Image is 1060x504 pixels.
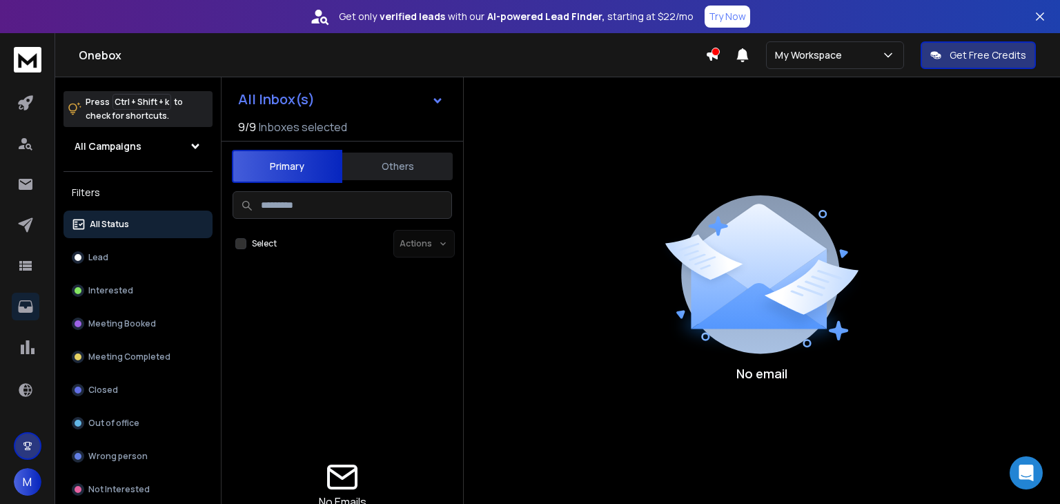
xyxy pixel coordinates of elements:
button: Get Free Credits [921,41,1036,69]
button: Primary [232,150,342,183]
p: Not Interested [88,484,150,495]
button: Out of office [63,409,213,437]
button: All Status [63,211,213,238]
h1: All Campaigns [75,139,141,153]
h1: All Inbox(s) [238,93,315,106]
p: Meeting Booked [88,318,156,329]
button: Lead [63,244,213,271]
h3: Filters [63,183,213,202]
button: Not Interested [63,476,213,503]
p: Get only with our starting at $22/mo [339,10,694,23]
p: Try Now [709,10,746,23]
p: My Workspace [775,48,847,62]
p: All Status [90,219,129,230]
button: Closed [63,376,213,404]
p: Interested [88,285,133,296]
span: 9 / 9 [238,119,256,135]
p: Meeting Completed [88,351,170,362]
div: Open Intercom Messenger [1010,456,1043,490]
p: Closed [88,385,118,396]
button: M [14,468,41,496]
button: Wrong person [63,443,213,470]
button: Meeting Booked [63,310,213,338]
img: logo [14,47,41,72]
button: Others [342,151,453,182]
button: All Inbox(s) [227,86,455,113]
strong: verified leads [380,10,445,23]
p: Out of office [88,418,139,429]
p: Get Free Credits [950,48,1026,62]
h1: Onebox [79,47,705,64]
p: Press to check for shortcuts. [86,95,183,123]
strong: AI-powered Lead Finder, [487,10,605,23]
label: Select [252,238,277,249]
span: Ctrl + Shift + k [112,94,171,110]
button: All Campaigns [63,133,213,160]
button: Try Now [705,6,750,28]
button: Interested [63,277,213,304]
h3: Inboxes selected [259,119,347,135]
button: Meeting Completed [63,343,213,371]
p: Lead [88,252,108,263]
p: Wrong person [88,451,148,462]
p: No email [736,364,787,383]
